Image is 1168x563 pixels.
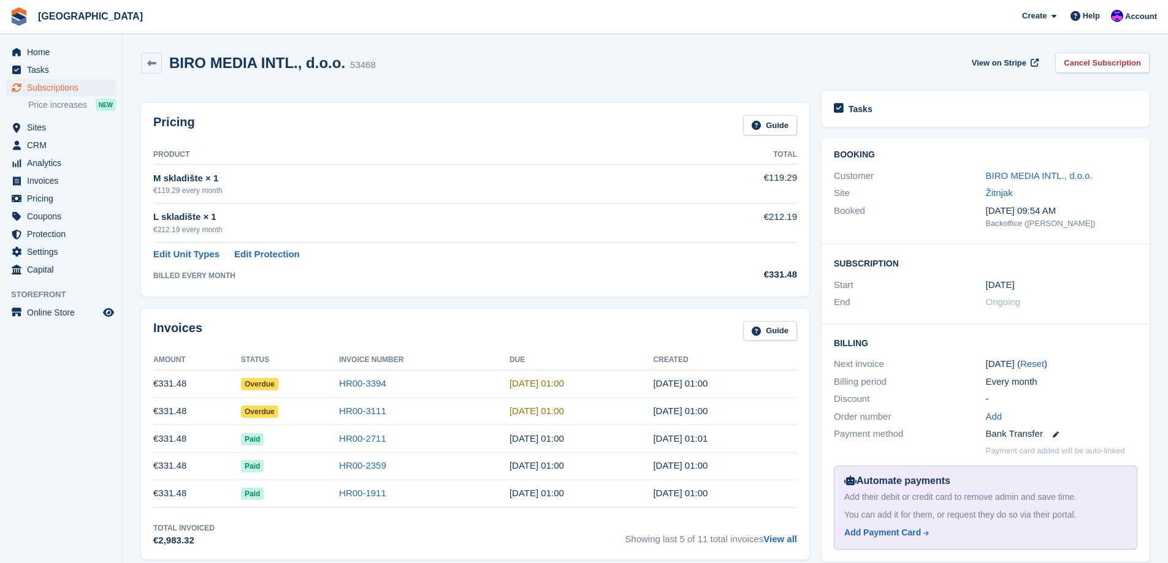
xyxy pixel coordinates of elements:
[6,137,116,154] a: menu
[986,375,1137,389] div: Every month
[339,488,386,498] a: HR00-1911
[678,268,797,282] div: €331.48
[1020,358,1044,369] a: Reset
[834,336,1137,349] h2: Billing
[986,217,1137,230] div: Backoffice ([PERSON_NAME])
[27,190,101,207] span: Pricing
[986,357,1137,371] div: [DATE] ( )
[153,115,195,135] h2: Pricing
[510,350,654,370] th: Due
[153,425,241,453] td: €331.48
[101,305,116,320] a: Preview store
[834,375,985,389] div: Billing period
[510,433,564,444] time: 2025-05-31 23:00:00 UTC
[6,208,116,225] a: menu
[6,79,116,96] a: menu
[27,243,101,260] span: Settings
[834,278,985,292] div: Start
[653,350,797,370] th: Created
[986,187,1013,198] a: Žitnjak
[844,526,921,539] div: Add Payment Card
[241,406,278,418] span: Overdue
[986,427,1137,441] div: Bank Transfer
[834,295,985,309] div: End
[972,57,1026,69] span: View on Stripe
[339,460,386,470] a: HR00-2359
[27,119,101,136] span: Sites
[153,172,678,186] div: M skladište × 1
[241,488,264,500] span: Paid
[986,278,1015,292] time: 2024-09-30 23:00:00 UTC
[678,203,797,242] td: €212.19
[844,474,1127,488] div: Automate payments
[834,357,985,371] div: Next invoice
[834,150,1137,160] h2: Booking
[6,119,116,136] a: menu
[834,204,985,230] div: Booked
[834,410,985,424] div: Order number
[986,445,1125,457] p: Payment card added will be auto-linked
[653,460,708,470] time: 2025-04-30 23:00:56 UTC
[834,392,985,406] div: Discount
[1022,10,1047,22] span: Create
[510,460,564,470] time: 2025-05-01 23:00:00 UTC
[986,297,1021,307] span: Ongoing
[153,247,219,262] a: Edit Unit Types
[27,304,101,321] span: Online Store
[6,43,116,61] a: menu
[653,488,708,498] time: 2025-03-30 23:00:05 UTC
[986,410,1002,424] a: Add
[27,154,101,172] span: Analytics
[350,58,376,72] div: 53468
[241,350,339,370] th: Status
[510,406,564,416] time: 2025-07-01 23:00:00 UTC
[234,247,300,262] a: Edit Protection
[986,204,1137,218] div: [DATE] 09:54 AM
[743,115,797,135] a: Guide
[27,208,101,225] span: Coupons
[967,53,1041,73] a: View on Stripe
[844,508,1127,521] div: You can add it for them, or request they do so via their portal.
[625,523,797,548] span: Showing last 5 of 11 total invoices
[6,261,116,278] a: menu
[510,488,564,498] time: 2025-03-31 23:00:00 UTC
[153,210,678,224] div: L skladište × 1
[834,169,985,183] div: Customer
[653,378,708,388] time: 2025-07-30 23:00:40 UTC
[153,523,215,534] div: Total Invoiced
[27,261,101,278] span: Capital
[339,433,386,444] a: HR00-2711
[28,99,87,111] span: Price increases
[28,98,116,111] a: Price increases NEW
[27,172,101,189] span: Invoices
[834,427,985,441] div: Payment method
[153,350,241,370] th: Amount
[510,378,564,388] time: 2025-07-31 23:00:00 UTC
[339,406,386,416] a: HR00-3111
[27,225,101,243] span: Protection
[96,99,116,111] div: NEW
[153,370,241,398] td: €331.48
[27,79,101,96] span: Subscriptions
[6,154,116,172] a: menu
[743,321,797,341] a: Guide
[849,104,872,115] h2: Tasks
[153,480,241,507] td: €331.48
[678,164,797,203] td: €119.29
[1083,10,1100,22] span: Help
[6,61,116,78] a: menu
[986,392,1137,406] div: -
[6,243,116,260] a: menu
[153,185,678,196] div: €119.29 every month
[10,7,28,26] img: stora-icon-8386f47178a22dfd0bd8f6a31ec36ba5ce8667c1dd55bd0f319d3a0aa187defe.svg
[11,289,122,301] span: Storefront
[844,526,1122,539] a: Add Payment Card
[1125,10,1157,23] span: Account
[241,433,264,445] span: Paid
[153,398,241,425] td: €331.48
[6,172,116,189] a: menu
[153,224,678,235] div: €212.19 every month
[653,433,708,444] time: 2025-05-30 23:01:04 UTC
[6,225,116,243] a: menu
[678,145,797,165] th: Total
